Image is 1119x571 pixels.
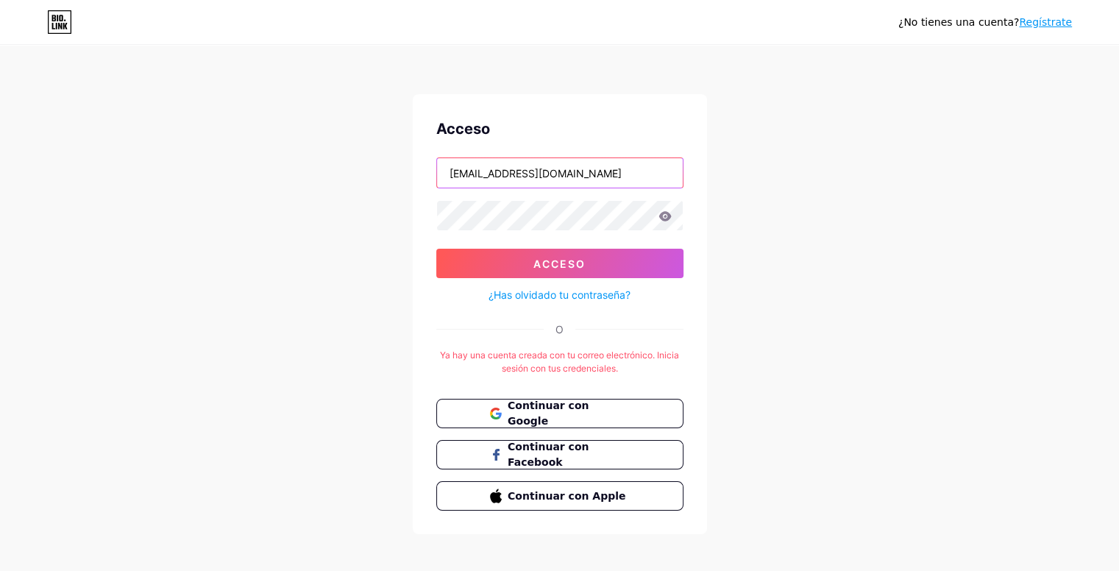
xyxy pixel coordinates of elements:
[898,16,1019,28] font: ¿No tienes una cuenta?
[436,440,683,469] button: Continuar con Facebook
[440,350,679,374] font: Ya hay una cuenta creada con tu correo electrónico. Inicia sesión con tus credenciales.
[508,441,589,468] font: Continuar con Facebook
[489,287,630,302] a: ¿Has olvidado tu contraseña?
[555,323,564,336] font: O
[533,258,586,270] font: Acceso
[489,288,630,301] font: ¿Has olvidado tu contraseña?
[436,120,490,138] font: Acceso
[508,400,589,427] font: Continuar con Google
[436,249,683,278] button: Acceso
[436,481,683,511] button: Continuar con Apple
[437,158,683,188] input: Nombre de usuario
[508,490,625,502] font: Continuar con Apple
[436,399,683,428] button: Continuar con Google
[1019,16,1072,28] a: Regístrate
